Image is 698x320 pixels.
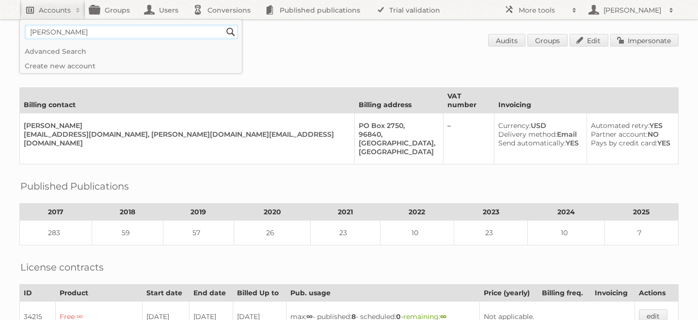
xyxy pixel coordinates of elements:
th: Price (yearly) [480,285,538,302]
a: Impersonate [610,34,679,47]
td: 10 [528,221,604,245]
span: Automated retry: [591,121,650,130]
a: Edit [570,34,608,47]
th: Actions [635,285,679,302]
td: 26 [234,221,311,245]
th: Start date [142,285,189,302]
h2: License contracts [20,260,104,274]
div: [EMAIL_ADDRESS][DOMAIN_NAME], [PERSON_NAME][DOMAIN_NAME][EMAIL_ADDRESS][DOMAIN_NAME] [24,130,347,147]
span: Delivery method: [498,130,557,139]
th: Billed Up to [233,285,286,302]
th: Product [55,285,142,302]
th: 2023 [454,204,527,221]
td: 59 [92,221,163,245]
span: Currency: [498,121,531,130]
div: YES [591,121,670,130]
div: YES [498,139,579,147]
td: 57 [163,221,234,245]
td: – [444,113,494,164]
th: Invoicing [591,285,635,302]
a: Groups [527,34,568,47]
h1: Account 28191: The HE Companies [19,34,679,48]
h2: More tools [519,5,567,15]
div: 96840, [359,130,435,139]
td: 23 [311,221,380,245]
h2: Published Publications [20,179,129,193]
th: 2024 [528,204,604,221]
td: 7 [604,221,678,245]
th: Pub. usage [286,285,479,302]
div: YES [591,139,670,147]
a: Advanced Search [20,44,242,59]
th: Invoicing [494,88,678,113]
th: 2018 [92,204,163,221]
th: Billing freq. [538,285,590,302]
th: 2019 [163,204,234,221]
span: Send automatically: [498,139,566,147]
div: [PERSON_NAME] [24,121,347,130]
th: Billing address [355,88,444,113]
div: PO Box 2750, [359,121,435,130]
th: ID [20,285,56,302]
th: 2021 [311,204,380,221]
th: 2017 [20,204,92,221]
td: 10 [380,221,454,245]
th: VAT number [444,88,494,113]
div: USD [498,121,579,130]
span: Partner account: [591,130,648,139]
input: Search [223,25,238,39]
h2: Accounts [39,5,71,15]
th: End date [189,285,233,302]
th: Billing contact [20,88,355,113]
h2: [PERSON_NAME] [601,5,664,15]
div: Email [498,130,579,139]
span: Pays by credit card: [591,139,657,147]
div: NO [591,130,670,139]
td: 23 [454,221,527,245]
div: [GEOGRAPHIC_DATA], [359,139,435,147]
th: 2020 [234,204,311,221]
div: [GEOGRAPHIC_DATA] [359,147,435,156]
a: Audits [488,34,525,47]
a: Create new account [20,59,242,73]
td: 283 [20,221,92,245]
th: 2022 [380,204,454,221]
th: 2025 [604,204,678,221]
